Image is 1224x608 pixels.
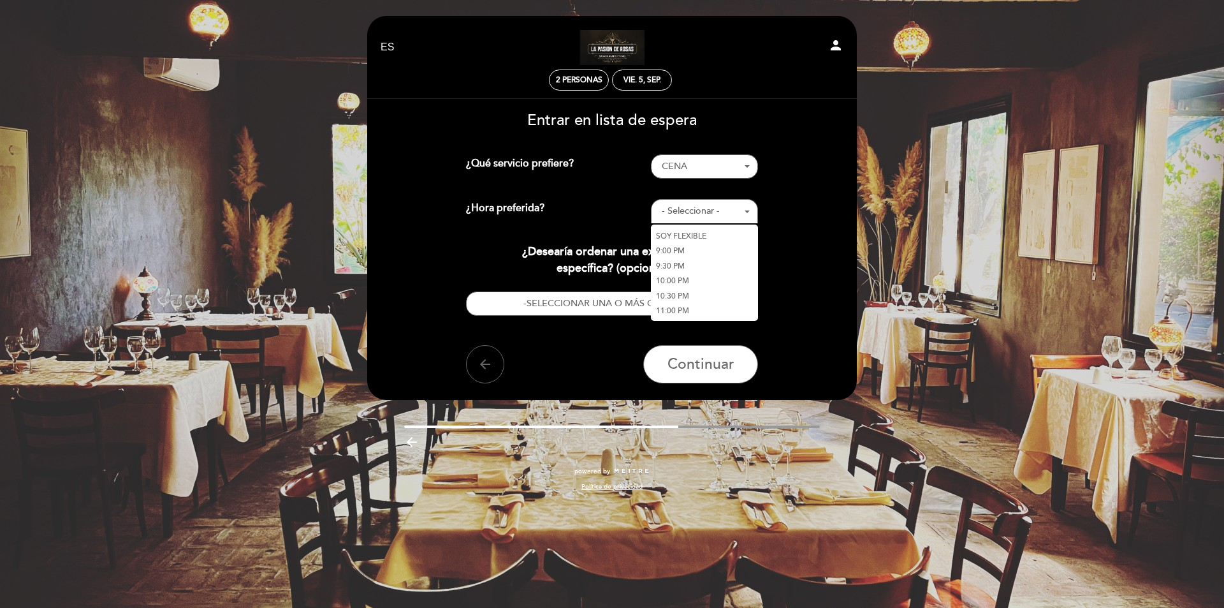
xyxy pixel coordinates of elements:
a: powered by [574,467,650,476]
h3: Entrar en lista de espera [376,112,848,129]
button: person [828,38,843,57]
a: SOY FLEXIBLE [651,228,758,244]
span: powered by [574,467,610,476]
button: Continuar [643,345,758,383]
span: ¿Desearía ordenar una experiencia específica? [522,244,701,275]
a: Política de privacidad [581,482,643,491]
div: ¿Qué servicio prefiere? [466,154,652,179]
button: arrow_back [466,345,504,383]
a: 9:30 PM [651,258,758,274]
button: -SELECCIONAR UNA O MÁS OPCIONES– [466,292,758,316]
button: CENA [651,154,758,179]
span: (opcional) [616,261,667,275]
ol: - Seleccionar - [651,154,758,179]
a: 10:30 PM [651,288,758,304]
span: 2 personas [556,75,602,85]
i: person [828,38,843,53]
div: vie. 5, sep. [623,75,661,85]
a: 9:00 PM [651,244,758,259]
span: SELECCIONAR UNA O MÁS OPCIONES [527,298,695,309]
a: 11:00 PM [651,304,758,319]
span: - – [523,298,699,309]
span: CENA [662,161,687,172]
div: ¿Hora preferida? [466,199,652,223]
a: 10:00 PM [651,274,758,289]
span: Continuar [667,355,734,373]
button: - Seleccionar - [651,199,758,223]
span: - Seleccionar - [662,205,747,218]
i: arrow_back [477,357,493,372]
a: La [PERSON_NAME] [532,30,692,65]
i: arrow_backward [404,434,419,450]
img: MEITRE [613,468,650,475]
